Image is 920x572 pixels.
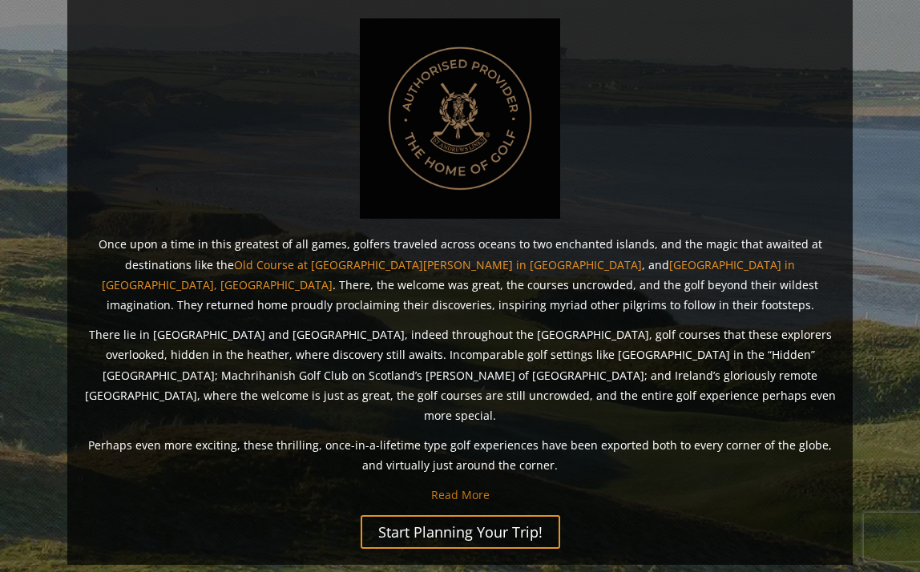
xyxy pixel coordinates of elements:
[234,257,642,272] a: Old Course at [GEOGRAPHIC_DATA][PERSON_NAME] in [GEOGRAPHIC_DATA]
[83,324,837,425] p: There lie in [GEOGRAPHIC_DATA] and [GEOGRAPHIC_DATA], indeed throughout the [GEOGRAPHIC_DATA], go...
[431,487,490,502] a: Read More
[102,257,795,292] a: [GEOGRAPHIC_DATA] in [GEOGRAPHIC_DATA], [GEOGRAPHIC_DATA]
[83,234,837,315] p: Once upon a time in this greatest of all games, golfers traveled across oceans to two enchanted i...
[83,435,837,475] p: Perhaps even more exciting, these thrilling, once-in-a-lifetime type golf experiences have been e...
[361,515,560,549] a: Start Planning Your Trip!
